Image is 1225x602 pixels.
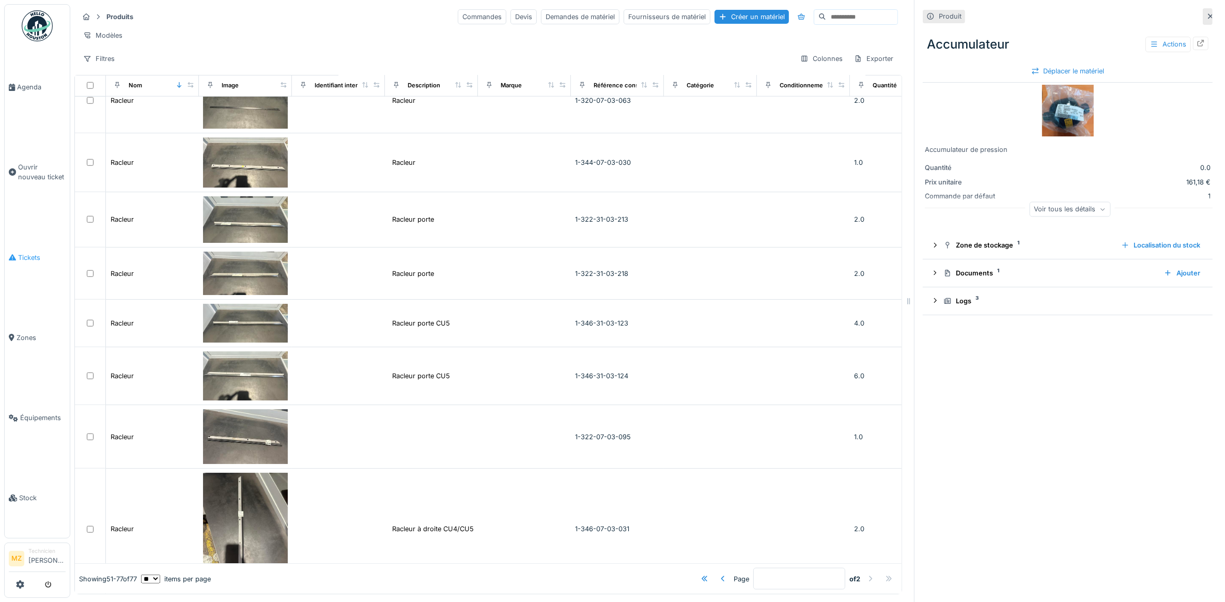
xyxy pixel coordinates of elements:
[111,432,134,442] div: Racleur
[392,269,434,279] div: Racleur porte
[1006,177,1211,187] div: 161,18 €
[111,96,134,105] div: Racleur
[28,547,66,555] div: Technicien
[734,574,749,583] div: Page
[458,9,506,24] div: Commandes
[854,269,939,279] div: 2.0
[1027,64,1109,78] div: Déplacer le matériel
[102,12,137,22] strong: Produits
[780,81,829,90] div: Conditionnement
[79,28,127,43] div: Modèles
[923,31,1213,58] div: Accumulateur
[203,351,288,401] img: Racleur
[849,574,860,583] strong: of 2
[203,137,288,187] img: Racleur
[575,158,660,167] div: 1-344-07-03-030
[22,10,53,41] img: Badge_color-CXgf-gQk.svg
[203,72,288,129] img: Racleur
[17,333,66,343] span: Zones
[5,458,70,538] a: Stock
[111,318,134,328] div: Racleur
[1029,202,1110,217] div: Voir tous les détails
[5,378,70,458] a: Équipements
[1117,238,1204,252] div: Localisation du stock
[222,81,239,90] div: Image
[854,432,939,442] div: 1.0
[925,191,1002,201] div: Commande par défaut
[925,177,1002,187] div: Prix unitaire
[925,163,1002,173] div: Quantité
[854,214,939,224] div: 2.0
[129,81,142,90] div: Nom
[943,296,1200,306] div: Logs
[510,9,537,24] div: Devis
[5,218,70,298] a: Tickets
[18,253,66,263] span: Tickets
[943,240,1113,250] div: Zone de stockage
[575,371,660,381] div: 1-346-31-03-124
[715,10,789,24] div: Créer un matériel
[5,47,70,127] a: Agenda
[18,162,66,182] span: Ouvrir nouveau ticket
[594,81,661,90] div: Référence constructeur
[541,9,619,24] div: Demandes de matériel
[111,214,134,224] div: Racleur
[392,318,450,328] div: Racleur porte CU5
[1145,37,1191,52] div: Actions
[79,574,137,583] div: Showing 51 - 77 of 77
[873,81,897,90] div: Quantité
[9,547,66,572] a: MZ Technicien[PERSON_NAME]
[925,145,1211,155] div: Accumulateur de pression
[111,158,134,167] div: Racleur
[141,574,211,583] div: items per page
[203,196,288,243] img: Racleur
[575,524,660,534] div: 1-346-07-03-031
[943,268,1156,278] div: Documents
[1160,266,1204,280] div: Ajouter
[111,371,134,381] div: Racleur
[5,298,70,378] a: Zones
[408,81,440,90] div: Description
[575,318,660,328] div: 1-346-31-03-123
[19,493,66,503] span: Stock
[79,51,119,66] div: Filtres
[111,269,134,279] div: Racleur
[111,524,134,534] div: Racleur
[927,264,1208,283] summary: Documents1Ajouter
[203,409,288,464] img: Racleur
[28,547,66,569] li: [PERSON_NAME]
[927,291,1208,311] summary: Logs3
[854,371,939,381] div: 6.0
[315,81,365,90] div: Identifiant interne
[624,9,710,24] div: Fournisseurs de matériel
[854,318,939,328] div: 4.0
[392,96,415,105] div: Racleur
[1042,85,1094,136] img: Accumulateur
[687,81,714,90] div: Catégorie
[796,51,847,66] div: Colonnes
[939,11,962,21] div: Produit
[501,81,522,90] div: Marque
[17,82,66,92] span: Agenda
[854,96,939,105] div: 2.0
[1006,191,1211,201] div: 1
[575,214,660,224] div: 1-322-31-03-213
[854,524,939,534] div: 2.0
[854,158,939,167] div: 1.0
[1006,163,1211,173] div: 0.0
[9,551,24,566] li: MZ
[203,304,288,342] img: Racleur
[575,432,660,442] div: 1-322-07-03-095
[575,96,660,105] div: 1-320-07-03-063
[203,473,288,586] img: Racleur
[203,252,288,295] img: Racleur
[575,269,660,279] div: 1-322-31-03-218
[392,158,415,167] div: Racleur
[392,214,434,224] div: Racleur porte
[849,51,898,66] div: Exporter
[392,371,450,381] div: Racleur porte CU5
[392,524,474,534] div: Racleur à droite CU4/CU5
[5,127,70,217] a: Ouvrir nouveau ticket
[20,413,66,423] span: Équipements
[927,236,1208,255] summary: Zone de stockage1Localisation du stock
